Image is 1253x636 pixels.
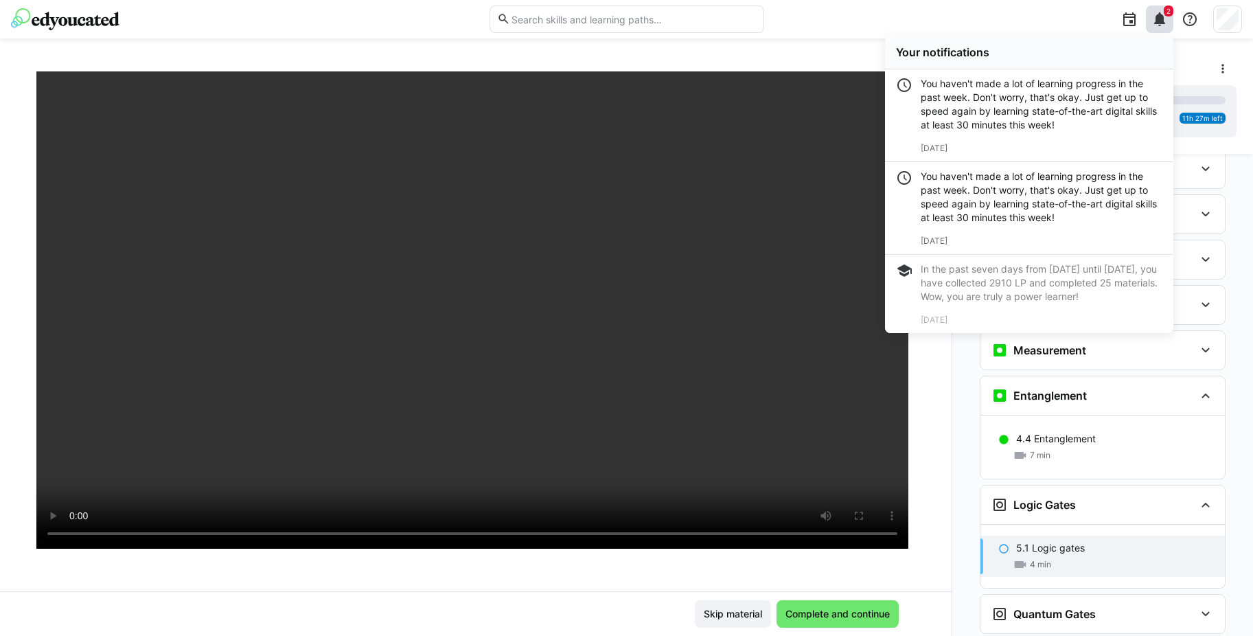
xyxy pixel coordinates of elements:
span: 7 min [1030,450,1050,461]
span: Complete and continue [783,607,892,621]
button: Skip material [695,600,771,628]
span: 11h 27m left [1182,114,1223,122]
button: Complete and continue [777,600,899,628]
div: You haven't made a lot of learning progress in the past week. Don't worry, that's okay. Just get ... [921,77,1162,132]
div: You haven't made a lot of learning progress in the past week. Don't worry, that's okay. Just get ... [921,170,1162,225]
h3: Entanglement [1013,389,1087,402]
span: [DATE] [921,315,947,325]
h3: Quantum Gates [1013,607,1096,621]
span: 2 [1166,7,1171,15]
span: Skip material [702,607,764,621]
input: Search skills and learning paths… [510,13,756,25]
div: In the past seven days from [DATE] until [DATE], you have collected 2910 LP and completed 25 mate... [921,262,1162,304]
p: 5.1 Logic gates [1016,541,1085,555]
span: 4 min [1030,559,1051,570]
p: 4.4 Entanglement [1016,432,1096,446]
span: [DATE] [921,236,947,246]
h3: Measurement [1013,343,1086,357]
div: Your notifications [896,45,1162,59]
h3: Logic Gates [1013,498,1076,512]
span: [DATE] [921,143,947,153]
